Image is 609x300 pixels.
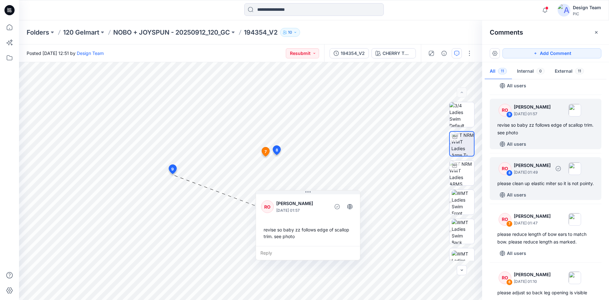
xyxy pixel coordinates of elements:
p: All users [507,250,526,257]
div: RO [499,271,511,284]
a: NOBO + JOYSPUN - 20250912_120_GC [113,28,230,37]
div: PIC [573,11,601,16]
div: 9 [506,111,513,118]
span: 11 [498,68,507,74]
button: 10 [280,28,300,37]
div: RO [499,104,511,117]
p: [PERSON_NAME] [276,200,328,207]
p: 10 [288,29,292,36]
p: All users [507,82,526,90]
a: 120 Gelmart [63,28,99,37]
button: All [485,63,512,80]
p: [DATE] 01:49 [514,169,551,176]
div: 8 [506,170,513,176]
img: 3/4 Ladies Swim Default [449,102,474,127]
div: revise so baby zz follows edge of scallop trim. see photo [497,121,594,137]
span: 7 [265,149,267,155]
div: 7 [506,221,513,227]
div: RO [499,213,511,226]
div: revise so baby zz follows edge of scallop trim. see photo [261,224,355,242]
button: All users [497,248,529,258]
div: Reply [256,246,360,260]
div: CHERRY TOMATO [383,50,412,57]
div: please reduce length of bow ears to match bow. please reduce length as marked. [497,230,594,246]
button: Internal [512,63,550,80]
span: Posted [DATE] 12:51 by [27,50,104,57]
button: All users [497,139,529,149]
p: [DATE] 01:47 [514,220,551,226]
button: Add Comment [502,48,601,58]
div: please clean up elastic miter so it is not pointy. [497,180,594,187]
img: avatar [558,4,570,17]
div: 194354_V2 [341,50,365,57]
h2: Comments [490,29,523,36]
p: [PERSON_NAME] [514,103,551,111]
p: 194354_V2 [244,28,278,37]
img: WMT Ladies Swim Back [452,219,474,244]
div: RO [261,200,274,213]
img: WMT Ladies Swim Front [452,190,475,215]
span: 8 [276,147,278,153]
button: CHERRY TOMATO [371,48,416,58]
div: RO [499,162,511,175]
img: TT NRM WMT Ladies ARMS DOWN [449,161,474,185]
p: [PERSON_NAME] [514,271,551,278]
button: 194354_V2 [330,48,369,58]
a: Folders [27,28,49,37]
span: 0 [536,68,545,74]
img: TT NRM WMT Ladies Arms T-POSE [451,132,474,156]
span: 11 [575,68,584,74]
p: [PERSON_NAME] [514,162,551,169]
button: All users [497,81,529,91]
p: [DATE] 01:57 [514,111,551,117]
a: Design Team [77,50,104,56]
button: Details [439,48,449,58]
div: Design Team [573,4,601,11]
button: All users [497,190,529,200]
p: All users [507,140,526,148]
div: 6 [506,279,513,285]
p: [DATE] 01:57 [276,207,328,214]
p: [DATE] 01:10 [514,278,551,285]
p: All users [507,191,526,199]
p: [PERSON_NAME] [514,212,551,220]
button: External [550,63,589,80]
img: WMT Ladies Swim Left [452,250,474,270]
span: 9 [171,166,174,172]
